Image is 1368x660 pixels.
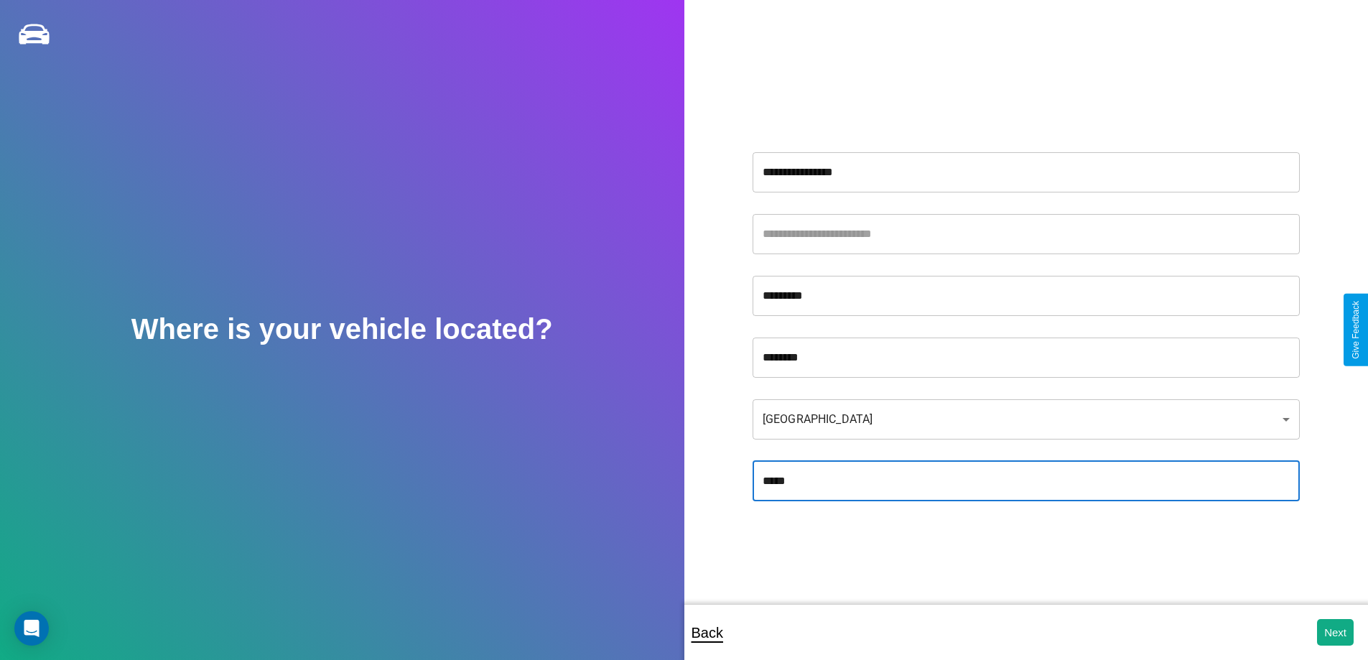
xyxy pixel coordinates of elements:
[131,313,553,345] h2: Where is your vehicle located?
[1351,301,1361,359] div: Give Feedback
[1317,619,1354,646] button: Next
[14,611,49,646] div: Open Intercom Messenger
[753,399,1300,440] div: [GEOGRAPHIC_DATA]
[692,620,723,646] p: Back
